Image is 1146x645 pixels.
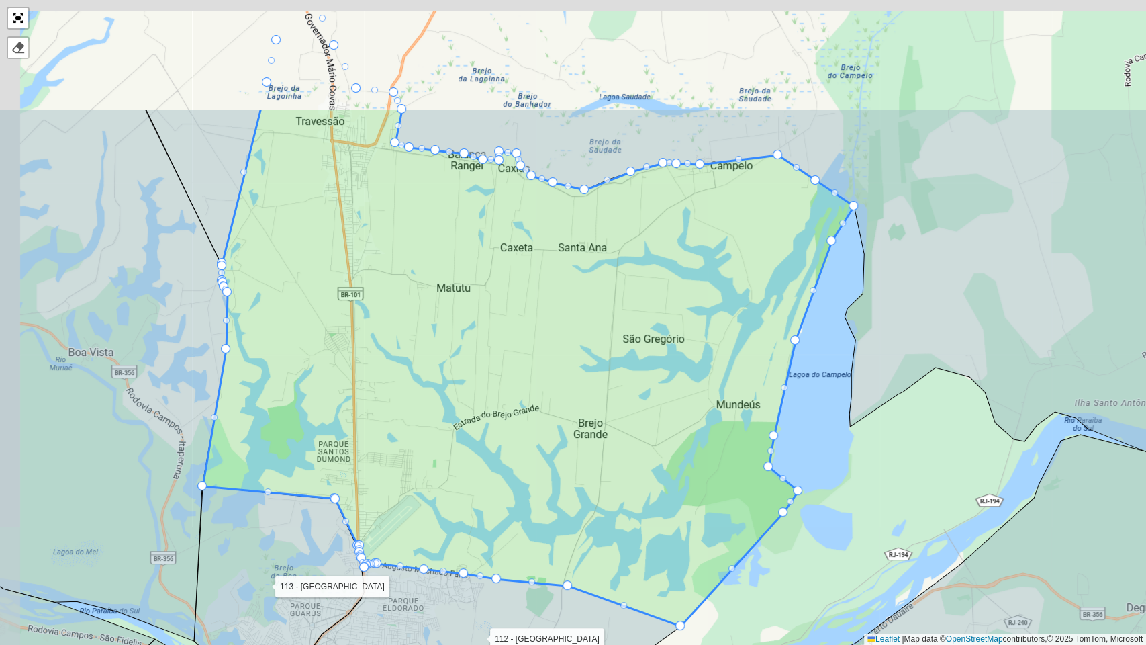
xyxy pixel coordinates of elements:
[8,38,28,58] div: Remover camada(s)
[902,634,904,644] span: |
[867,634,900,644] a: Leaflet
[8,8,28,28] a: Abrir mapa em tela cheia
[946,634,1003,644] a: OpenStreetMap
[864,634,1146,645] div: Map data © contributors,© 2025 TomTom, Microsoft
